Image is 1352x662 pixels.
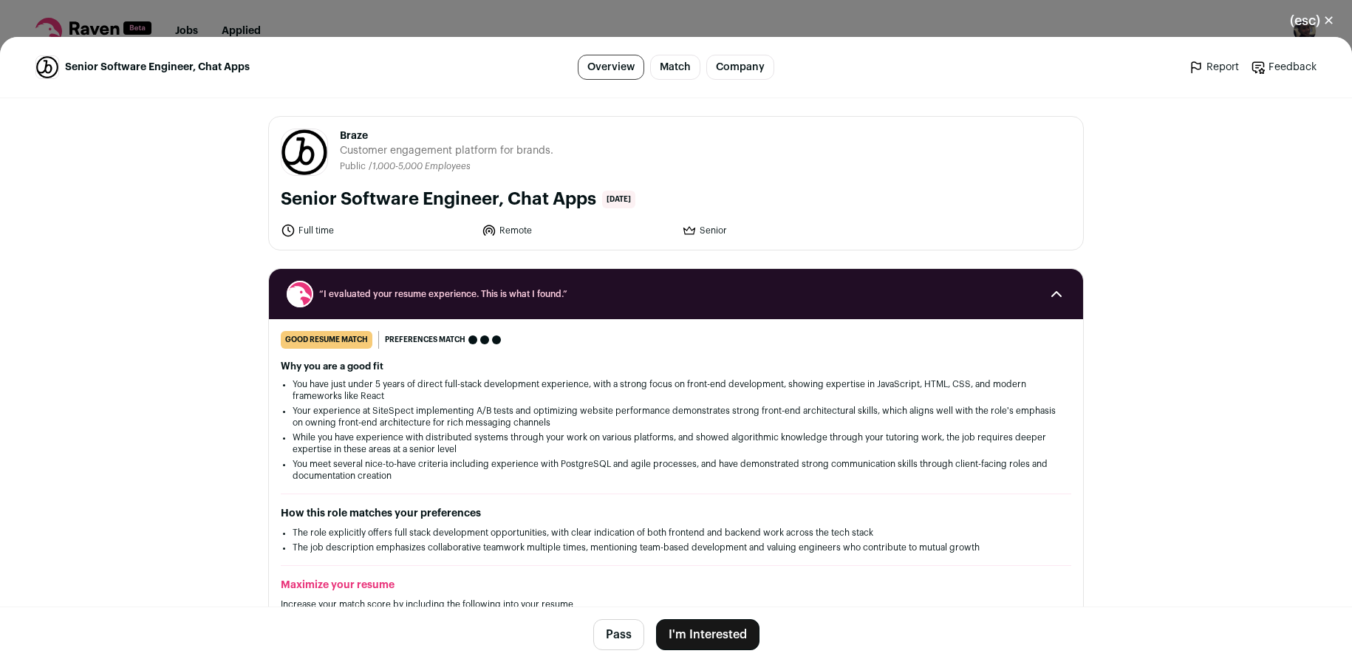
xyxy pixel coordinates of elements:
[293,527,1059,539] li: The role explicitly offers full stack development opportunities, with clear indication of both fr...
[281,506,1071,521] h2: How this role matches your preferences
[682,223,874,238] li: Senior
[1189,60,1239,75] a: Report
[602,191,635,208] span: [DATE]
[340,161,369,172] li: Public
[482,223,674,238] li: Remote
[293,405,1059,429] li: Your experience at SiteSpect implementing A/B tests and optimizing website performance demonstrat...
[385,332,465,347] span: Preferences match
[36,56,58,78] img: a65df8d46068db1450e8398d34c6e28ab6e6c3d36ddd1dc214c2288c77b4d1b1.jpg
[340,129,553,143] span: Braze
[372,162,471,171] span: 1,000-5,000 Employees
[593,619,644,650] button: Pass
[281,578,1071,593] h2: Maximize your resume
[656,619,759,650] button: I'm Interested
[1251,60,1317,75] a: Feedback
[293,458,1059,482] li: You meet several nice-to-have criteria including experience with PostgreSQL and agile processes, ...
[281,188,596,211] h1: Senior Software Engineer, Chat Apps
[293,542,1059,553] li: The job description emphasizes collaborative teamwork multiple times, mentioning team-based devel...
[293,378,1059,402] li: You have just under 5 years of direct full-stack development experience, with a strong focus on f...
[578,55,644,80] a: Overview
[281,598,1071,610] p: Increase your match score by including the following into your resume
[706,55,774,80] a: Company
[1272,4,1352,37] button: Close modal
[65,60,250,75] span: Senior Software Engineer, Chat Apps
[319,288,1033,300] span: “I evaluated your resume experience. This is what I found.”
[281,331,372,349] div: good resume match
[281,361,1071,372] h2: Why you are a good fit
[281,129,327,175] img: a65df8d46068db1450e8398d34c6e28ab6e6c3d36ddd1dc214c2288c77b4d1b1.jpg
[650,55,700,80] a: Match
[293,431,1059,455] li: While you have experience with distributed systems through your work on various platforms, and sh...
[369,161,471,172] li: /
[340,143,553,158] span: Customer engagement platform for brands.
[281,223,473,238] li: Full time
